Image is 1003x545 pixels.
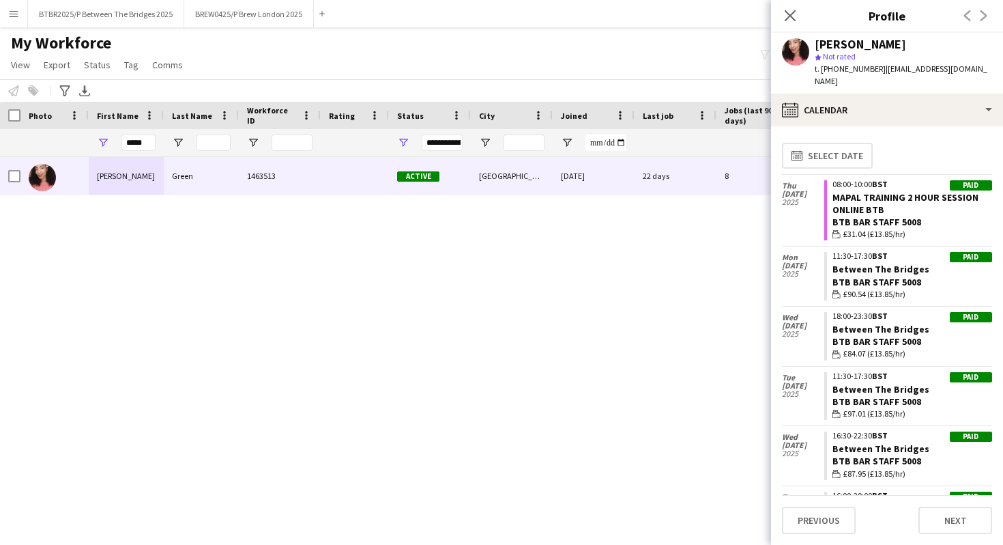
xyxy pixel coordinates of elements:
span: £84.07 (£13.85/hr) [843,348,905,360]
span: [DATE] [782,190,824,198]
a: Between The Bridges [832,383,929,395]
a: Between The Bridges [832,263,929,275]
span: BST [872,490,888,501]
input: Joined Filter Input [585,135,626,151]
button: Previous [782,507,856,534]
span: [DATE] [782,322,824,330]
div: BTB Bar Staff 5008 [832,276,992,288]
span: Last Name [172,111,212,121]
a: Export [38,56,76,74]
div: [PERSON_NAME] [89,157,164,195]
button: Open Filter Menu [97,137,109,149]
span: Last job [643,111,673,121]
span: BST [872,371,888,381]
span: Thu [782,182,824,190]
span: [DATE] [782,441,824,449]
a: MAPAL TRAINING 2 HOUR SESSION ONLINE BTB [832,191,978,216]
button: BTBR2025/P Between The Bridges 2025 [28,1,184,27]
span: £31.04 (£13.85/hr) [843,228,905,240]
input: Last Name Filter Input [197,135,231,151]
div: 22 days [635,157,716,195]
div: 11:30-17:30 [832,372,992,380]
span: BST [872,251,888,261]
div: [PERSON_NAME] [815,38,906,51]
span: | [EMAIL_ADDRESS][DOMAIN_NAME] [815,64,987,86]
div: Green [164,157,239,195]
span: 2025 [782,390,824,398]
a: Between The Bridges [832,443,929,455]
span: t. [PHONE_NUMBER] [815,64,886,74]
span: 2025 [782,330,824,338]
button: Open Filter Menu [397,137,409,149]
div: Calendar [771,94,1003,126]
div: BTB Bar Staff 5008 [832,335,992,348]
span: Active [397,171,439,182]
span: First Name [97,111,139,121]
span: Tue [782,374,824,382]
span: My Workforce [11,33,111,53]
span: City [479,111,495,121]
span: BST [872,311,888,321]
span: £87.95 (£13.85/hr) [843,468,905,480]
a: View [5,56,35,74]
span: Comms [152,59,183,71]
a: Tag [119,56,144,74]
span: Mon [782,253,824,262]
input: Workforce ID Filter Input [272,135,312,151]
div: 8 [716,157,805,195]
button: Open Filter Menu [479,137,491,149]
span: View [11,59,30,71]
div: [GEOGRAPHIC_DATA], [GEOGRAPHIC_DATA] [471,157,553,195]
div: BTB Bar Staff 5008 [832,395,992,408]
span: Tue [782,493,824,501]
h3: Profile [771,7,1003,25]
div: [DATE] [553,157,635,195]
span: Jobs (last 90 days) [725,105,781,126]
div: 11:30-17:30 [832,252,992,260]
span: Joined [561,111,587,121]
span: Tag [124,59,139,71]
span: Wed [782,433,824,441]
div: Paid [950,492,992,502]
div: 16:00-20:00 [832,492,992,500]
span: BST [872,430,888,441]
div: BTB Bar Staff 5008 [832,455,992,467]
span: Status [397,111,424,121]
span: £90.54 (£13.85/hr) [843,288,905,301]
button: Select date [782,143,873,169]
div: Paid [950,180,992,191]
div: 18:00-23:30 [832,312,992,320]
button: Open Filter Menu [247,137,259,149]
span: Not rated [823,51,856,61]
a: Comms [147,56,188,74]
input: First Name Filter Input [121,135,156,151]
button: BREW0425/P Brew London 2025 [184,1,314,27]
span: [DATE] [782,262,824,270]
span: Photo [29,111,52,121]
div: Paid [950,252,992,262]
a: Status [78,56,116,74]
button: Open Filter Menu [561,137,573,149]
span: 2025 [782,449,824,458]
button: Next [918,507,992,534]
div: Paid [950,372,992,382]
div: 16:30-22:30 [832,432,992,440]
span: [DATE] [782,382,824,390]
img: Kallie Green [29,164,56,191]
span: Export [44,59,70,71]
span: Workforce ID [247,105,296,126]
span: 2025 [782,198,824,206]
span: Status [84,59,111,71]
span: BST [872,179,888,189]
button: Open Filter Menu [172,137,184,149]
div: BTB Bar Staff 5008 [832,216,992,228]
span: £97.01 (£13.85/hr) [843,408,905,420]
a: Between The Bridges [832,323,929,335]
span: Wed [782,313,824,322]
div: 1463513 [239,157,321,195]
app-action-btn: Advanced filters [57,83,73,99]
div: 08:00-10:00 [832,180,992,188]
app-action-btn: Export XLSX [76,83,93,99]
span: 2025 [782,270,824,278]
div: Paid [950,312,992,322]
